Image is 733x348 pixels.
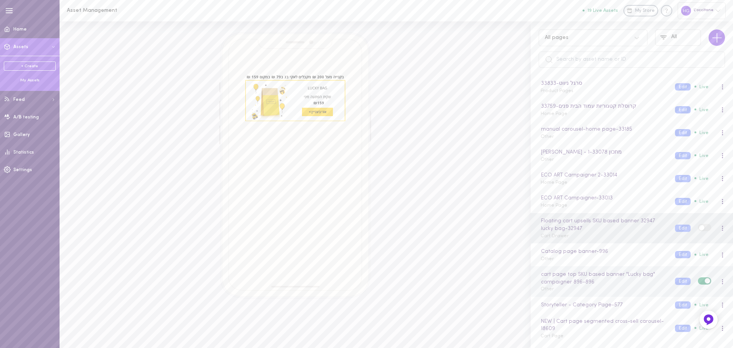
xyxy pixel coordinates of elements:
[694,199,709,204] span: Live
[294,91,341,99] span: שקית הפתעה מיני
[541,287,554,291] span: Other
[655,29,701,46] button: All
[539,148,668,157] div: [PERSON_NAME] - מתכון 1 - 33078
[675,175,691,182] button: Edit
[4,62,56,71] a: + Create
[541,157,554,162] span: Other
[675,325,691,332] button: Edit
[541,89,573,93] span: Product Pages
[675,225,691,232] button: Edit
[583,8,623,13] a: 19 Live Assets
[67,8,193,13] h1: Asset Management
[314,100,326,105] span: ‏ ‏₪
[541,234,569,238] span: Cart Drawer
[13,133,30,137] span: Gallery
[539,301,668,309] div: Storyteller - Category Page - 577
[539,171,668,180] div: ECO ART Campaigner 2 - 33014
[539,79,668,88] div: סרגל ניווט - 33833
[541,112,567,116] span: Home Page
[13,115,39,120] span: A/B testing
[539,52,725,68] input: Search by asset name or ID
[694,176,709,181] span: Live
[294,85,341,91] span: LUCKY BAG
[694,252,709,257] span: Live
[541,257,554,261] span: Other
[541,334,563,338] span: Cart Page
[13,27,27,32] span: Home
[694,107,709,112] span: Live
[675,129,691,136] button: Edit
[583,8,618,13] button: 19 Live Assets
[694,326,709,331] span: Live
[13,168,32,172] span: Settings
[675,106,691,113] button: Edit
[623,5,658,16] a: My Store
[13,150,34,155] span: Statistics
[675,198,691,205] button: Edit
[675,251,691,258] button: Edit
[246,75,345,79] h2: בקנייה מעל 200 ₪ מקבלים לאקי בג ב79 ₪ במקום 159 ₪
[539,125,668,134] div: manual carousel-home page - 33185
[539,248,668,256] div: Catalog page banner - 996
[675,301,691,309] button: Edit
[539,217,668,233] div: Floating cart upsells SKU based banner 32947 lucky bag - 32947
[539,270,668,286] div: cart page top SKU based banner "Lucky bag" campaigner 896 - 896
[539,194,668,202] div: ECO ART Campaigner - 33013
[302,108,333,116] div: אני בעניין >
[539,317,668,333] div: NEW | Cart page segmented cross-sell carousel - 18609
[13,45,28,49] span: Assets
[694,84,709,89] span: Live
[703,314,714,325] img: Feedback Button
[661,5,672,16] div: Knowledge center
[678,2,726,19] div: L'occitane
[635,8,655,15] span: My Store
[318,100,325,105] span: 159
[694,130,709,135] span: Live
[541,134,554,139] span: Other
[539,102,668,111] div: קרוסלת קטגוריות עמוד הבית פנים - 33759
[694,303,709,308] span: Live
[4,78,56,83] div: My Assets
[13,97,25,102] span: Feed
[675,278,691,285] button: Edit
[541,203,567,208] span: Home Page
[541,180,567,185] span: Home Page
[675,152,691,159] button: Edit
[675,83,691,91] button: Edit
[694,153,709,158] span: Live
[545,35,568,40] div: All pages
